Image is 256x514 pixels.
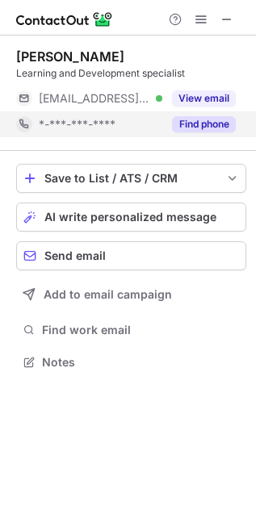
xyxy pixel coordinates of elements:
[16,351,246,374] button: Notes
[16,241,246,270] button: Send email
[16,48,124,65] div: [PERSON_NAME]
[39,91,150,106] span: [EMAIL_ADDRESS][DOMAIN_NAME]
[42,355,240,370] span: Notes
[44,288,172,301] span: Add to email campaign
[16,66,246,81] div: Learning and Development specialist
[44,172,218,185] div: Save to List / ATS / CRM
[172,90,236,107] button: Reveal Button
[172,116,236,132] button: Reveal Button
[16,203,246,232] button: AI write personalized message
[16,164,246,193] button: save-profile-one-click
[16,280,246,309] button: Add to email campaign
[44,211,216,224] span: AI write personalized message
[16,319,246,341] button: Find work email
[42,323,240,337] span: Find work email
[16,10,113,29] img: ContactOut v5.3.10
[44,249,106,262] span: Send email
